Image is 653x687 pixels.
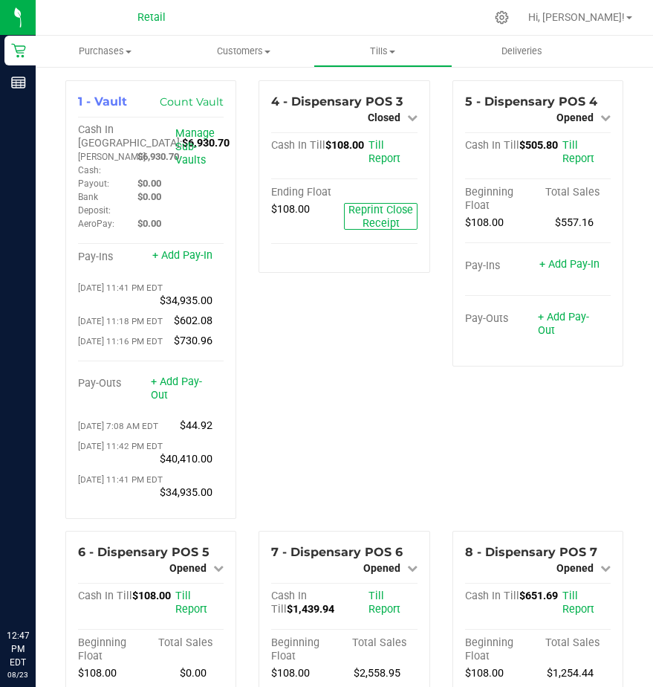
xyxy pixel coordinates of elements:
[78,192,111,216] span: Bank Deposit:
[538,636,611,650] div: Total Sales
[465,216,504,229] span: $108.00
[354,667,400,680] span: $2,558.95
[160,294,212,307] span: $34,935.00
[78,421,158,431] span: [DATE] 7:08 AM EDT
[271,139,325,152] span: Cash In Till
[465,186,538,213] div: Beginning Float
[78,123,182,149] span: Cash In [GEOGRAPHIC_DATA]:
[7,669,29,680] p: 08/23
[555,216,594,229] span: $557.16
[493,10,511,25] div: Manage settings
[78,545,209,559] span: 6 - Dispensary POS 5
[175,127,215,167] a: Manage Sub-Vaults
[78,178,109,189] span: Payout:
[314,45,452,58] span: Tills
[151,375,202,401] a: + Add Pay-Out
[78,251,151,264] div: Pay-Ins
[78,590,132,602] span: Cash In Till
[538,186,611,199] div: Total Sales
[78,219,114,229] span: AeroPay:
[174,315,212,327] span: $602.08
[36,45,175,58] span: Purchases
[160,95,224,109] a: Count Vault
[78,377,151,390] div: Pay-Outs
[465,312,538,326] div: Pay-Outs
[556,112,594,123] span: Opened
[325,139,364,152] span: $108.00
[271,590,307,616] span: Cash In Till
[271,667,310,680] span: $108.00
[169,562,207,574] span: Opened
[539,258,600,271] a: + Add Pay-In
[11,43,26,58] inline-svg: Retail
[562,139,594,165] a: Till Report
[528,11,625,23] span: Hi, [PERSON_NAME]!
[465,259,538,273] div: Pay-Ins
[363,562,400,574] span: Opened
[465,545,597,559] span: 8 - Dispensary POS 7
[175,36,313,67] a: Customers
[78,283,163,293] span: [DATE] 11:41 PM EDT
[465,94,597,109] span: 5 - Dispensary POS 4
[465,139,519,152] span: Cash In Till
[36,36,175,67] a: Purchases
[368,590,400,616] a: Till Report
[271,186,344,199] div: Ending Float
[368,112,400,123] span: Closed
[11,75,26,90] inline-svg: Reports
[368,139,400,165] a: Till Report
[137,178,161,189] span: $0.00
[78,94,127,109] span: 1 - Vault
[151,636,224,650] div: Total Sales
[519,590,558,602] span: $651.69
[562,590,594,616] a: Till Report
[137,151,179,162] span: $6,930.70
[78,474,163,485] span: [DATE] 11:41 PM EDT
[348,204,413,230] span: Reprint Close Receipt
[15,568,59,613] iframe: Resource center
[137,218,161,229] span: $0.00
[519,139,558,152] span: $505.80
[271,203,310,216] span: $108.00
[160,453,212,465] span: $40,410.00
[78,152,146,175] span: [PERSON_NAME] Cash:
[152,249,212,262] a: + Add Pay-In
[271,545,403,559] span: 7 - Dispensary POS 6
[7,629,29,669] p: 12:47 PM EDT
[174,335,212,347] span: $730.96
[452,36,591,67] a: Deliveries
[180,667,207,680] span: $0.00
[271,94,403,109] span: 4 - Dispensary POS 3
[556,562,594,574] span: Opened
[160,486,212,499] span: $34,935.00
[78,336,163,346] span: [DATE] 11:16 PM EDT
[78,441,163,451] span: [DATE] 11:42 PM EDT
[465,636,538,663] div: Beginning Float
[78,667,117,680] span: $108.00
[465,590,519,602] span: Cash In Till
[344,636,417,650] div: Total Sales
[175,590,207,616] a: Till Report
[538,311,589,337] a: + Add Pay-Out
[313,36,452,67] a: Tills
[175,45,313,58] span: Customers
[180,419,212,432] span: $44.92
[78,636,151,663] div: Beginning Float
[78,316,163,326] span: [DATE] 11:18 PM EDT
[465,667,504,680] span: $108.00
[271,636,344,663] div: Beginning Float
[137,11,166,24] span: Retail
[344,203,417,230] button: Reprint Close Receipt
[481,45,562,58] span: Deliveries
[132,590,171,602] span: $108.00
[287,603,334,616] span: $1,439.94
[137,191,161,202] span: $0.00
[547,667,594,680] span: $1,254.44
